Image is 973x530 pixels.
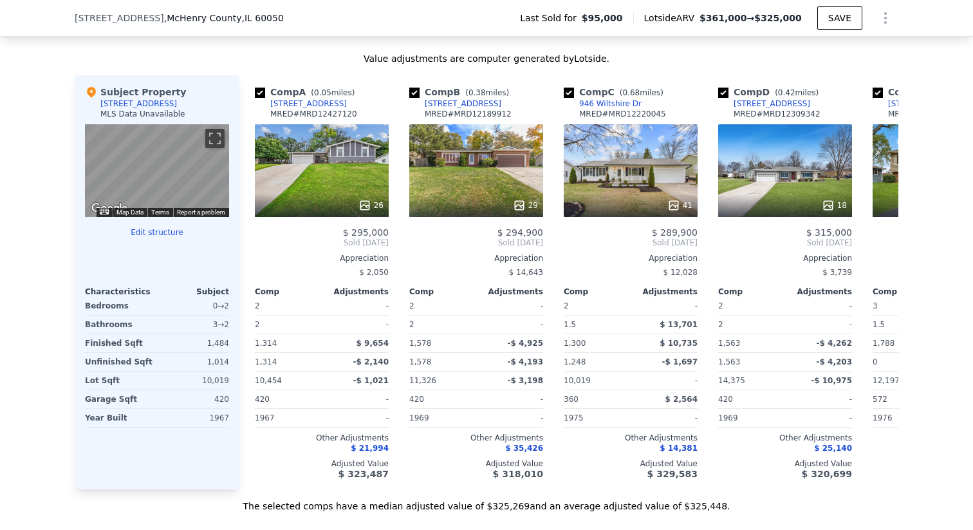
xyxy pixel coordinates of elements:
[479,390,543,408] div: -
[579,109,666,119] div: MRED # MRD12220045
[873,86,972,99] div: Comp E
[85,390,154,408] div: Garage Sqft
[425,99,501,109] div: [STREET_ADDRESS]
[85,409,154,427] div: Year Built
[100,209,109,214] button: Keyboard shortcuts
[160,353,229,371] div: 1,014
[508,357,543,366] span: -$ 4,193
[493,469,543,479] span: $ 318,010
[508,339,543,348] span: -$ 4,925
[718,376,745,385] span: 14,375
[718,433,852,443] div: Other Adjustments
[631,287,698,297] div: Adjustments
[667,199,692,212] div: 41
[754,13,802,23] span: $325,000
[160,372,229,390] div: 10,019
[409,316,474,334] div: 2
[409,86,514,99] div: Comp B
[479,316,543,334] div: -
[75,489,898,513] div: The selected comps have a median adjusted value of $325,269 and an average adjusted value of $325...
[409,238,543,248] span: Sold [DATE]
[409,301,414,310] span: 2
[505,444,543,453] span: $ 35,426
[579,99,642,109] div: 946 Wiltshire Dr
[255,339,277,348] span: 1,314
[718,459,852,469] div: Adjusted Value
[788,297,852,315] div: -
[622,88,640,97] span: 0.68
[564,253,698,263] div: Appreciation
[718,316,783,334] div: 2
[75,12,164,24] span: [STREET_ADDRESS]
[85,316,154,334] div: Bathrooms
[205,129,225,148] button: Toggle fullscreen view
[353,357,389,366] span: -$ 2,140
[647,469,698,479] span: $ 329,583
[564,339,586,348] span: 1,300
[718,238,852,248] span: Sold [DATE]
[564,395,579,404] span: 360
[817,357,852,366] span: -$ 4,203
[160,316,229,334] div: 3 → 2
[160,297,229,315] div: 0 → 2
[718,253,852,263] div: Appreciation
[660,320,698,329] span: $ 13,701
[85,227,229,238] button: Edit structure
[85,372,154,390] div: Lot Sqft
[255,99,347,109] a: [STREET_ADDRESS]
[324,316,389,334] div: -
[564,287,631,297] div: Comp
[85,124,229,217] div: Street View
[255,86,360,99] div: Comp A
[409,409,474,427] div: 1969
[700,12,802,24] span: →
[255,238,389,248] span: Sold [DATE]
[255,409,319,427] div: 1967
[497,227,543,238] span: $ 294,900
[788,390,852,408] div: -
[718,357,740,366] span: 1,563
[409,357,431,366] span: 1,578
[409,395,424,404] span: 420
[479,297,543,315] div: -
[718,409,783,427] div: 1969
[564,357,586,366] span: 1,248
[160,409,229,427] div: 1967
[873,5,898,31] button: Show Options
[75,52,898,65] div: Value adjustments are computer generated by Lotside .
[160,334,229,352] div: 1,484
[270,99,347,109] div: [STREET_ADDRESS]
[322,287,389,297] div: Adjustments
[255,301,260,310] span: 2
[358,199,384,212] div: 26
[564,86,669,99] div: Comp C
[88,200,131,217] a: Open this area in Google Maps (opens a new window)
[324,297,389,315] div: -
[700,13,747,23] span: $361,000
[160,390,229,408] div: 420
[85,334,154,352] div: Finished Sqft
[660,444,698,453] span: $ 14,381
[718,395,733,404] span: 420
[255,459,389,469] div: Adjusted Value
[873,376,900,385] span: 12,197
[351,444,389,453] span: $ 21,994
[873,339,894,348] span: 1,788
[359,268,389,277] span: $ 2,050
[811,376,852,385] span: -$ 10,975
[157,287,229,297] div: Subject
[734,109,820,119] div: MRED # MRD12309342
[564,238,698,248] span: Sold [DATE]
[734,99,810,109] div: [STREET_ADDRESS]
[665,395,698,404] span: $ 2,564
[873,301,878,310] span: 3
[582,12,623,24] span: $95,000
[88,200,131,217] img: Google
[873,409,937,427] div: 1976
[806,227,852,238] span: $ 315,000
[409,433,543,443] div: Other Adjustments
[564,99,642,109] a: 946 Wiltshire Dr
[718,287,785,297] div: Comp
[314,88,331,97] span: 0.05
[633,372,698,390] div: -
